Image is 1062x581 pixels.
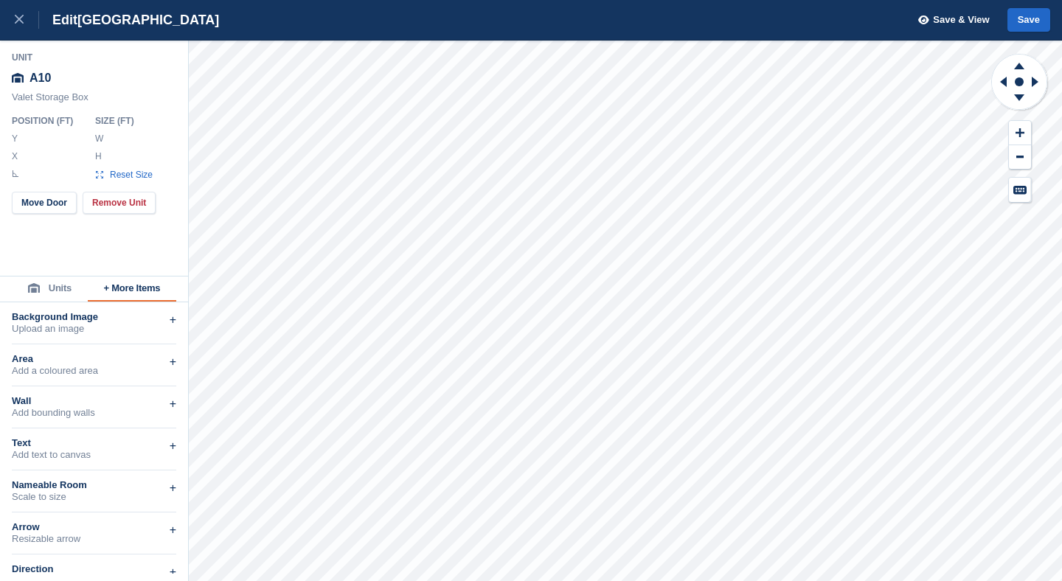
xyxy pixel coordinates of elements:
[12,65,177,91] div: A10
[12,365,176,377] div: Add a coloured area
[13,170,18,177] img: angle-icn.0ed2eb85.svg
[1009,178,1031,202] button: Keyboard Shortcuts
[12,428,176,470] div: TextAdd text to canvas+
[83,192,156,214] button: Remove Unit
[39,11,219,29] div: Edit [GEOGRAPHIC_DATA]
[1009,121,1031,145] button: Zoom In
[12,323,176,335] div: Upload an image
[12,533,176,545] div: Resizable arrow
[12,192,77,214] button: Move Door
[933,13,989,27] span: Save & View
[95,115,160,127] div: Size ( FT )
[170,311,176,329] div: +
[170,521,176,539] div: +
[109,168,153,181] span: Reset Size
[12,521,176,533] div: Arrow
[12,115,83,127] div: Position ( FT )
[12,512,176,554] div: ArrowResizable arrow+
[170,353,176,371] div: +
[88,276,176,302] button: + More Items
[95,150,103,162] label: H
[12,395,176,407] div: Wall
[170,395,176,413] div: +
[12,407,176,419] div: Add bounding walls
[1007,8,1050,32] button: Save
[1009,145,1031,170] button: Zoom Out
[170,479,176,497] div: +
[170,563,176,581] div: +
[12,491,176,503] div: Scale to size
[12,150,19,162] label: X
[12,437,176,449] div: Text
[12,276,88,302] button: Units
[12,52,177,63] div: Unit
[12,311,176,323] div: Background Image
[12,470,176,512] div: Nameable RoomScale to size+
[12,353,176,365] div: Area
[12,563,176,575] div: Direction
[12,449,176,461] div: Add text to canvas
[12,386,176,428] div: WallAdd bounding walls+
[12,344,176,386] div: AreaAdd a coloured area+
[170,437,176,455] div: +
[910,8,990,32] button: Save & View
[12,302,176,344] div: Background ImageUpload an image+
[12,479,176,491] div: Nameable Room
[12,91,177,111] div: Valet Storage Box
[95,133,103,145] label: W
[12,133,19,145] label: Y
